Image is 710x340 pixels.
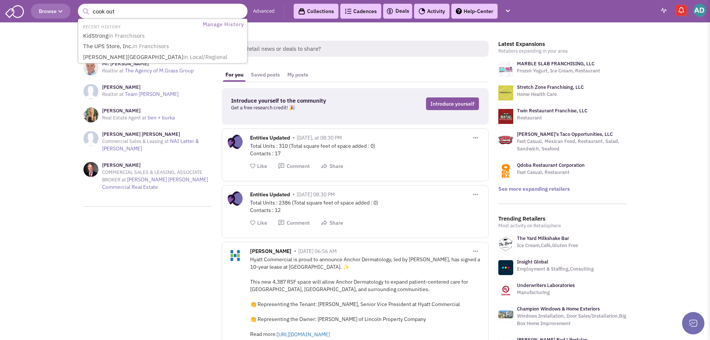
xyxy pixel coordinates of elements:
img: logo [498,163,513,178]
a: Twin Restaurant Franchise, LLC [517,107,587,114]
a: Insight Global [517,259,548,265]
button: Share [321,219,343,227]
a: The Agency of M.Grass Group [125,67,194,74]
img: Activity.png [419,8,425,15]
h3: Trending Retailers [498,215,627,222]
a: NAI Latter & [PERSON_NAME] [102,138,199,152]
p: Most activity on Retailsphere [498,222,627,230]
button: Like [250,163,267,170]
button: Comment [278,163,310,170]
p: Restaurant [517,114,587,122]
img: logo [498,85,513,100]
span: Real Estate Agent at [102,115,146,121]
img: logo [498,132,513,147]
a: [URL][DOMAIN_NAME] [277,331,381,338]
a: See more expanding retailers [498,185,570,192]
p: Frozen Yogurt, Ice Cream, Restaurant [517,67,600,75]
div: Hyatt Commercial is proud to announce Anchor Dermatology, led by [PERSON_NAME], has signed a 10-y... [250,256,483,338]
span: Commercial Sales & Leasing at [102,138,169,144]
h3: [PERSON_NAME] [102,162,212,169]
a: Collections [294,4,338,19]
p: Windows Installation, Door Sales/Installation,Big Box Home Improvement [517,312,627,327]
span: Entities Updated [250,191,290,200]
span: Like [257,163,267,169]
span: COMMERCIAL SALES & LEASING, ASSOCIATE BROKER at [102,169,202,183]
span: [DATE], at 08:30 PM [297,134,342,141]
button: Browse [31,4,70,19]
a: Champion Windows & Home Exteriors [517,306,600,312]
p: Manufacturing [517,289,575,296]
span: Retail news or deals to share? [239,41,489,57]
a: Team [PERSON_NAME] [125,91,179,97]
img: NoImageAvailable1.jpg [83,84,98,99]
span: [DATE] 08:30 PM [297,191,335,198]
a: KidStrongin Franchisors [81,31,246,41]
a: [PERSON_NAME][GEOGRAPHIC_DATA]in Local/Regional [81,52,246,62]
a: Help-Center [451,4,498,19]
a: My posts [284,68,312,82]
p: Home Health Care [517,91,584,98]
span: in Local/Regional [183,53,227,60]
a: For you [222,68,247,82]
h3: Introduce yourself to the community [231,97,372,104]
span: Browse [39,8,63,15]
h3: Latest Expansions [498,41,627,47]
a: The Yard Milkshake Bar [517,235,569,241]
a: Introduce yourself [426,97,479,110]
img: Cadences_logo.png [345,9,351,14]
p: Fast Casual, Restaurant [517,169,585,176]
h3: [PERSON_NAME] [102,107,175,114]
span: Entities Updated [250,134,290,143]
a: [PERSON_NAME]'s Taco Opportunities, LLC [517,131,613,137]
a: Cadences [340,4,381,19]
span: in Franchisors [133,43,169,50]
button: Share [321,163,343,170]
img: help.png [456,8,462,14]
span: in Franchisors [108,32,145,39]
img: logo [498,62,513,77]
span: [PERSON_NAME] [250,248,291,256]
img: logo [498,109,513,124]
li: RECENT HISTORY [79,22,123,30]
a: Qdoba Restaurant Corporation [517,162,585,168]
a: MARBLE SLAB FRANCHISING, LLC [517,60,594,67]
a: Activity [414,4,449,19]
h3: [PERSON_NAME] [102,84,179,91]
a: Manage History [201,20,246,29]
input: Search [78,4,247,19]
p: Ice Cream,Café,Gluten Free [517,242,578,249]
span: [DATE] 06:56 AM [298,248,337,255]
a: [PERSON_NAME] [PERSON_NAME] Commercial Real Estate [102,176,208,190]
a: Underwriters Laboratories [517,282,575,288]
a: Stretch Zone Franchising, LLC [517,84,584,90]
p: Fast Casual, Mexican Food, Restaurant, Salad, Sandwich, Seafood [517,138,627,153]
a: Deals [386,7,409,16]
span: Realtor at [102,68,124,74]
h3: [PERSON_NAME] [PERSON_NAME] [102,131,212,138]
img: SmartAdmin [5,4,24,18]
p: Retailers expanding in your area [498,47,627,55]
span: Like [257,219,267,226]
img: NoImageAvailable1.jpg [83,131,98,146]
p: Get a free research credit! 🎉 [231,104,372,112]
h3: Mr. [PERSON_NAME] [102,60,194,67]
a: Advanced [253,8,275,15]
div: Total Units : 2386 (Total square feet of space added : 0) Contacts : 12 [250,199,483,214]
img: Andrew D'Ostilio [693,4,706,17]
img: icon-collection-lavender-black.svg [298,8,305,15]
a: ben + burka [148,114,175,121]
div: Total Units : 310 (Total square feet of space added : 0) Contacts : 17 [250,142,483,157]
button: Like [250,219,267,227]
p: Employment & Staffing,Consulting [517,265,594,273]
a: The UPS Store, Inc.in Franchisors [81,41,246,52]
img: icon-deals.svg [386,7,394,16]
button: Comment [278,219,310,227]
a: Saved posts [247,68,284,82]
span: Realtor at [102,91,124,97]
